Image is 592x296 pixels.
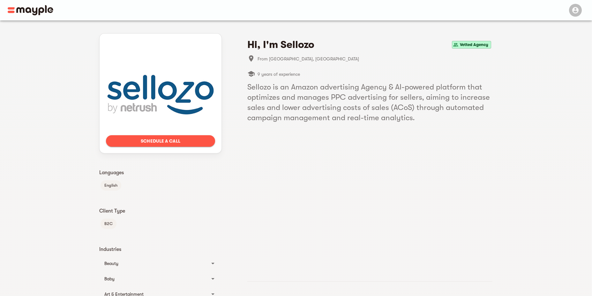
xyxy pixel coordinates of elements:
img: Main logo [8,5,53,15]
h4: Hi, I'm Sellozo [247,38,314,51]
button: Schedule a call [106,135,215,147]
span: B2C [101,220,116,228]
span: Schedule a call [111,137,210,145]
span: From [GEOGRAPHIC_DATA], [GEOGRAPHIC_DATA] [258,55,492,63]
div: Baby [99,271,222,286]
p: Industries [99,245,222,253]
div: Beauty [104,260,205,267]
p: Client Type [99,207,222,215]
h5: Sellozo is an Amazon advertising Agency & AI-powered platform that optimizes and manages PPC adve... [247,82,492,123]
span: Menu [565,7,584,12]
span: English [101,182,121,189]
div: Baby [104,275,205,283]
span: 9 years of experience [258,70,300,78]
span: Vetted Agency [457,41,491,49]
div: Beauty [99,256,222,271]
p: Languages [99,169,222,176]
